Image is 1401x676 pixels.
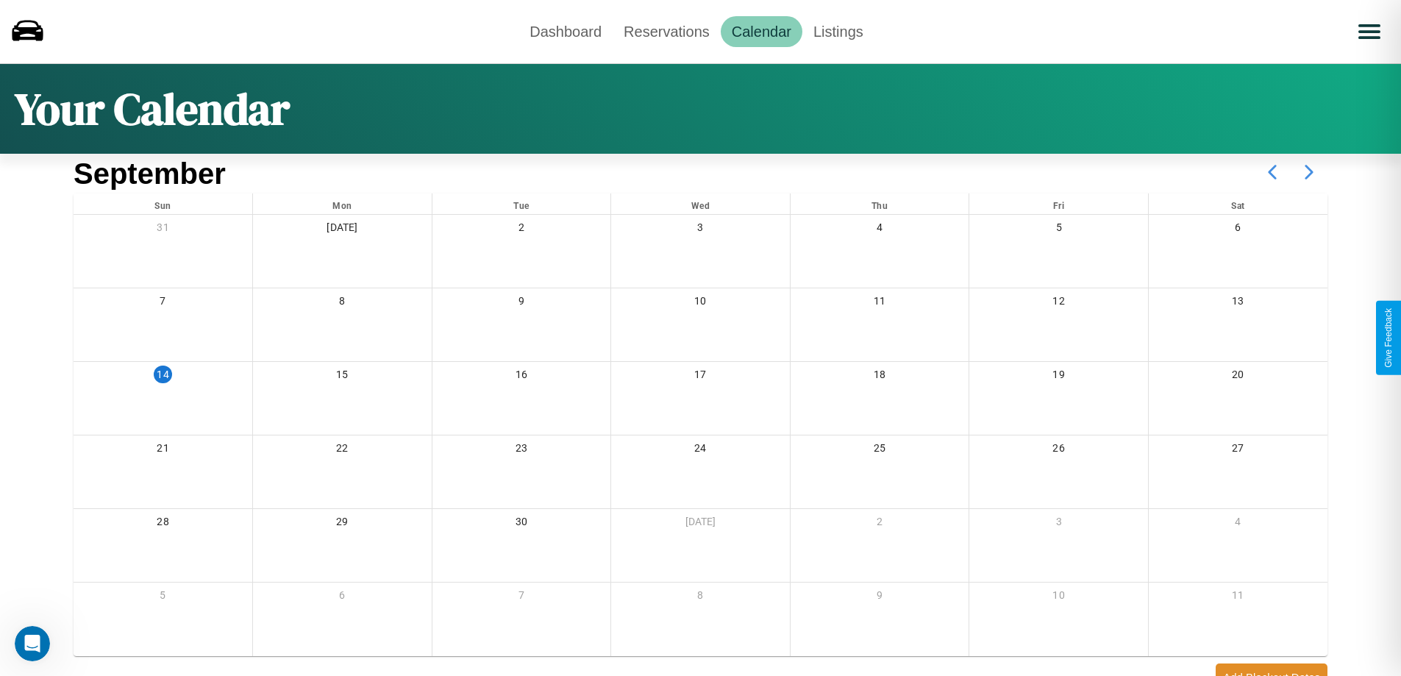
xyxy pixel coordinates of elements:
[791,509,969,539] div: 2
[253,509,432,539] div: 29
[74,193,252,214] div: Sun
[518,16,613,47] a: Dashboard
[154,366,171,383] div: 14
[611,215,790,245] div: 3
[1383,308,1394,368] div: Give Feedback
[611,509,790,539] div: [DATE]
[1149,288,1327,319] div: 13
[791,288,969,319] div: 11
[969,435,1148,466] div: 26
[74,509,252,539] div: 28
[15,626,50,661] iframe: Intercom live chat
[1149,509,1327,539] div: 4
[721,16,802,47] a: Calendar
[432,435,611,466] div: 23
[969,215,1148,245] div: 5
[432,193,611,214] div: Tue
[74,435,252,466] div: 21
[1149,215,1327,245] div: 6
[802,16,874,47] a: Listings
[969,193,1148,214] div: Fri
[74,583,252,613] div: 5
[432,215,611,245] div: 2
[1149,435,1327,466] div: 27
[969,362,1148,392] div: 19
[1149,193,1327,214] div: Sat
[253,215,432,245] div: [DATE]
[253,435,432,466] div: 22
[791,193,969,214] div: Thu
[1349,11,1390,52] button: Open menu
[791,435,969,466] div: 25
[613,16,721,47] a: Reservations
[969,583,1148,613] div: 10
[611,583,790,613] div: 8
[253,362,432,392] div: 15
[611,362,790,392] div: 17
[253,193,432,214] div: Mon
[969,509,1148,539] div: 3
[432,583,611,613] div: 7
[74,288,252,319] div: 7
[432,362,611,392] div: 16
[791,215,969,245] div: 4
[74,215,252,245] div: 31
[253,583,432,613] div: 6
[611,435,790,466] div: 24
[432,288,611,319] div: 9
[74,157,226,191] h2: September
[1149,583,1327,613] div: 11
[969,288,1148,319] div: 12
[432,509,611,539] div: 30
[1149,362,1327,392] div: 20
[611,193,790,214] div: Wed
[791,583,969,613] div: 9
[253,288,432,319] div: 8
[791,362,969,392] div: 18
[611,288,790,319] div: 10
[15,79,290,139] h1: Your Calendar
